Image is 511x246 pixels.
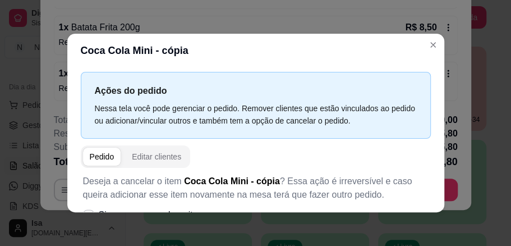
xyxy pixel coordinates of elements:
[95,102,417,127] div: Nessa tela você pode gerenciar o pedido. Remover clientes que estão vinculados ao pedido ou adici...
[132,151,181,162] div: Editar clientes
[99,208,208,222] span: Sim, quero cancelar o item.
[67,34,444,67] header: Coca Cola Mini - cópia
[424,36,442,54] button: Close
[184,176,280,186] span: Coca Cola Mini - cópia
[90,151,114,162] div: Pedido
[83,175,429,202] p: Deseja a cancelar o item ? Essa ação é irreversível e caso queira adicionar esse item novamente n...
[95,84,417,98] p: Ações do pedido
